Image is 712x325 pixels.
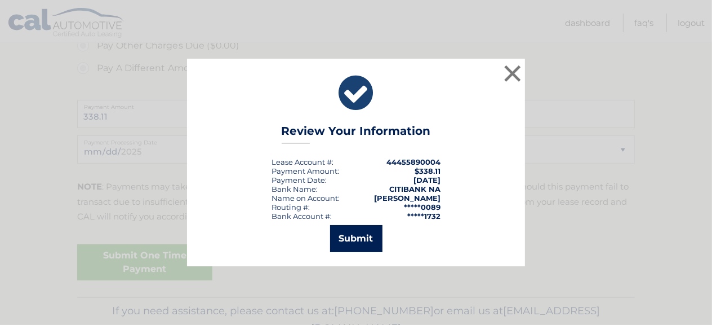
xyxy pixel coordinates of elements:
[413,175,440,185] span: [DATE]
[272,212,332,221] div: Bank Account #:
[272,175,325,185] span: Payment Date
[386,157,440,166] strong: 44455890004
[415,166,440,175] span: $338.11
[272,185,318,194] div: Bank Name:
[374,194,440,203] strong: [PERSON_NAME]
[272,203,310,212] div: Routing #:
[272,157,333,166] div: Lease Account #:
[272,166,339,175] div: Payment Amount:
[389,185,440,194] strong: CITIBANK NA
[272,194,340,203] div: Name on Account:
[330,225,382,252] button: Submit
[282,124,431,144] h3: Review Your Information
[272,175,327,185] div: :
[501,62,524,85] button: ×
